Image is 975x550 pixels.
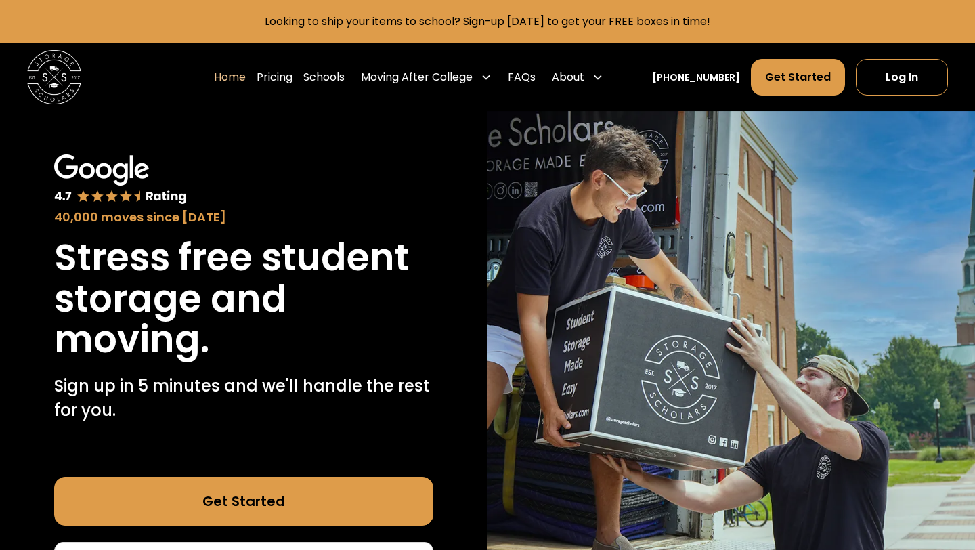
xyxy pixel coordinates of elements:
a: Looking to ship your items to school? Sign-up [DATE] to get your FREE boxes in time! [265,14,710,29]
div: About [546,58,609,96]
a: Log In [856,59,948,96]
a: Pricing [257,58,292,96]
a: [PHONE_NUMBER] [652,70,740,85]
a: Get Started [54,477,433,526]
h1: Stress free student storage and moving. [54,237,433,360]
div: Moving After College [361,69,473,85]
a: Home [214,58,246,96]
a: Schools [303,58,345,96]
div: 40,000 moves since [DATE] [54,208,433,226]
div: About [552,69,584,85]
a: Get Started [751,59,845,96]
img: Google 4.7 star rating [54,154,187,205]
a: FAQs [508,58,536,96]
p: Sign up in 5 minutes and we'll handle the rest for you. [54,374,433,423]
div: Moving After College [355,58,497,96]
img: Storage Scholars main logo [27,50,81,104]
